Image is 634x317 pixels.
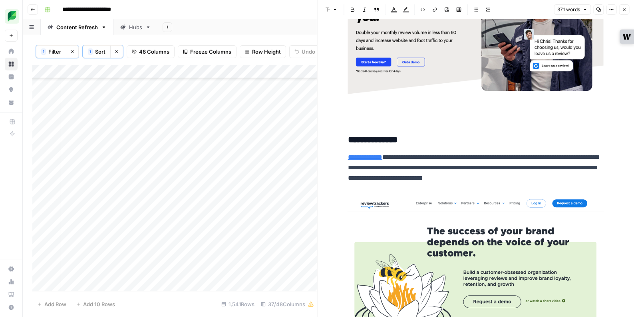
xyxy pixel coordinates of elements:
a: Usage [5,275,18,288]
button: Row Height [240,45,286,58]
button: Help + Support [5,301,18,314]
div: 37/48 Columns [258,298,317,311]
a: Insights [5,70,18,83]
button: Workspace: SproutSocial [5,6,18,26]
button: 48 Columns [127,45,175,58]
a: Opportunities [5,83,18,96]
span: Filter [48,48,61,56]
a: Content Refresh [41,19,113,35]
span: Freeze Columns [190,48,231,56]
span: Add Row [44,300,66,308]
span: 48 Columns [139,48,169,56]
a: Settings [5,263,18,275]
a: Hubs [113,19,158,35]
a: Learning Hub [5,288,18,301]
span: Row Height [252,48,281,56]
button: Freeze Columns [178,45,237,58]
button: 371 words [554,4,591,15]
div: Content Refresh [56,23,98,31]
a: Your Data [5,96,18,109]
button: 1Sort [83,45,110,58]
button: Undo [289,45,320,58]
a: Home [5,45,18,58]
button: Add 10 Rows [71,298,120,311]
span: 1 [89,48,91,55]
div: Hubs [129,23,142,31]
div: 1 [88,48,93,55]
div: 1 [41,48,46,55]
span: Sort [95,48,105,56]
span: 371 words [557,6,580,13]
span: Add 10 Rows [83,300,115,308]
span: 1 [42,48,45,55]
a: Browse [5,58,18,70]
div: 1,541 Rows [218,298,258,311]
span: Undo [302,48,315,56]
button: Add Row [32,298,71,311]
img: SproutSocial Logo [5,9,19,24]
button: 1Filter [36,45,66,58]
